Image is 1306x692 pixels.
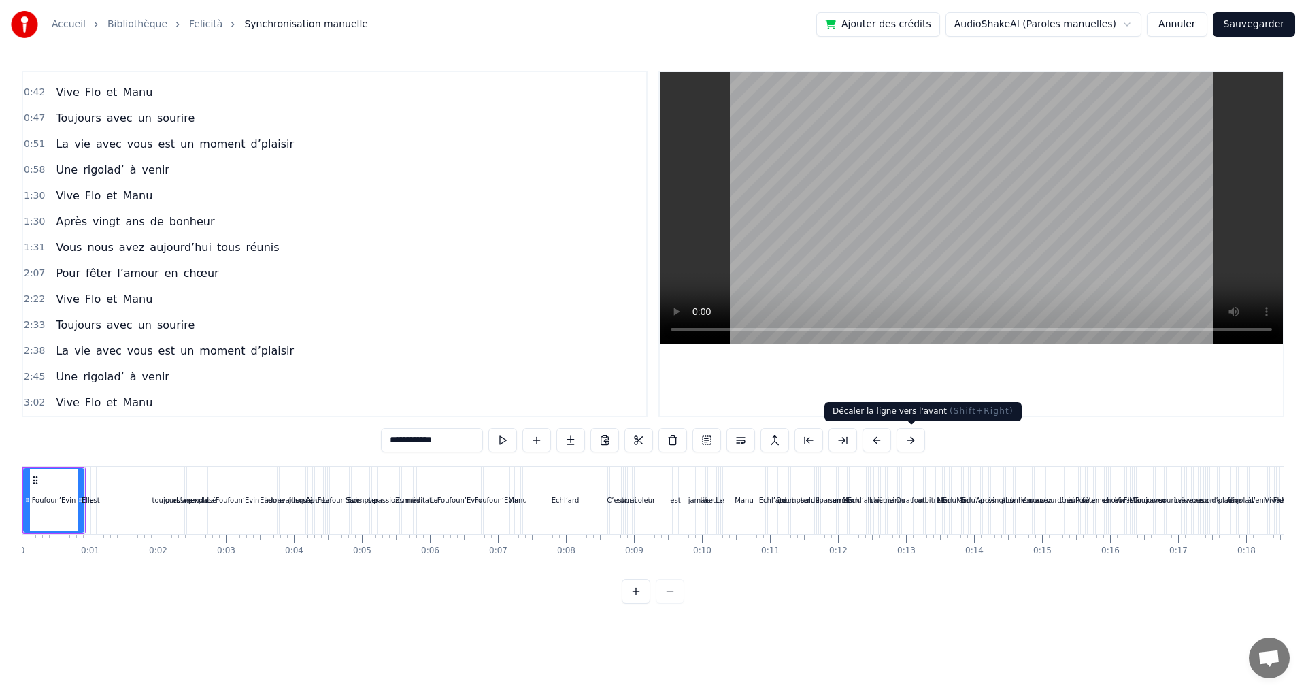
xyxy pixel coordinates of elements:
div: travailler [272,495,303,506]
div: Manu [1281,495,1299,506]
div: peut [779,495,794,506]
div: amis [833,495,849,506]
span: 0:51 [24,137,45,151]
span: sourire [156,317,196,333]
div: dépanne [811,495,841,506]
div: Il [647,495,651,506]
span: à [129,369,138,384]
span: Vous [54,240,83,255]
div: bricoleur [625,495,655,506]
div: 0:03 [217,546,235,557]
div: sur [801,495,811,506]
div: avec [1181,495,1197,506]
div: passions [373,495,403,506]
div: Foufoun’Evin [32,495,76,506]
div: Echl’ard [848,495,875,506]
span: et [105,84,118,100]
div: 0:14 [965,546,984,557]
span: Une [54,369,79,384]
div: vingt [988,495,1005,506]
div: Vous [1021,495,1037,506]
div: Vive [1265,495,1279,506]
div: 0:06 [421,546,439,557]
div: Vive [1115,495,1129,506]
span: d’plaisir [250,136,295,152]
span: Manu [121,84,154,100]
span: bonheur [168,214,216,229]
span: Manu [121,395,154,410]
div: 0:01 [81,546,99,557]
div: cuisiner [879,495,905,506]
span: Manu [121,291,154,307]
div: 0:02 [149,546,167,557]
div: Après [976,495,995,506]
div: lui [809,495,817,506]
span: vous [126,343,154,359]
span: 1:30 [24,189,45,203]
span: rigolad’ [82,162,125,178]
span: Flo [84,188,102,203]
div: tous [1059,495,1074,506]
div: arbitrer [918,495,943,506]
a: Accueil [52,18,86,31]
span: Manu [121,188,154,203]
div: fêter [1082,495,1099,506]
div: à [1248,495,1252,506]
div: venir [1251,495,1268,506]
div: avec [1150,495,1166,506]
div: Foufoun’Evin [318,495,362,506]
img: youka [11,11,38,38]
div: bonheur [1005,495,1034,506]
div: L’agenda [176,495,207,506]
div: explosé [190,495,217,506]
div: Ou [896,495,905,506]
div: aujourd’hui [1036,495,1075,506]
div: compter [350,495,378,506]
span: sourire [156,110,196,126]
div: Manu [842,495,860,506]
div: ans [1001,495,1014,506]
span: Vive [54,395,80,410]
div: l’amour [1087,495,1113,506]
span: un [137,110,153,126]
span: et [105,188,118,203]
div: épuiser [306,495,331,506]
div: pressée [165,495,192,506]
span: un [179,136,195,152]
span: Flo [84,291,102,307]
span: Après [54,214,88,229]
div: 0:04 [285,546,303,557]
div: Echl’ard [552,495,580,506]
div: au [906,495,914,506]
div: est [670,495,680,506]
div: Foufoun’Evin [216,495,260,506]
div: Elle [260,495,272,506]
div: Le [937,495,945,506]
span: La [54,136,70,152]
div: Manu [508,495,526,506]
div: Ech’lard [962,495,990,506]
div: foot [911,495,925,506]
div: jamais [688,495,711,506]
span: 2:38 [24,344,45,358]
div: moment [1199,495,1228,506]
span: à [129,162,138,178]
span: 0:58 [24,163,45,177]
span: 2:22 [24,293,45,306]
div: réunis [1065,495,1086,506]
span: Vive [54,188,80,203]
div: s’en [303,495,318,506]
div: vrai [624,495,637,506]
div: 0:12 [829,546,848,557]
div: Sans [346,495,362,506]
div: 0:05 [353,546,371,557]
div: Manu [956,495,975,506]
span: 2:33 [24,318,45,332]
div: 0:07 [489,546,507,557]
span: rigolad’ [82,369,125,384]
span: tous [216,240,242,255]
span: avec [95,136,123,152]
div: Elle [82,495,94,506]
div: Pour [1075,495,1090,506]
div: Flo [1124,495,1134,506]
